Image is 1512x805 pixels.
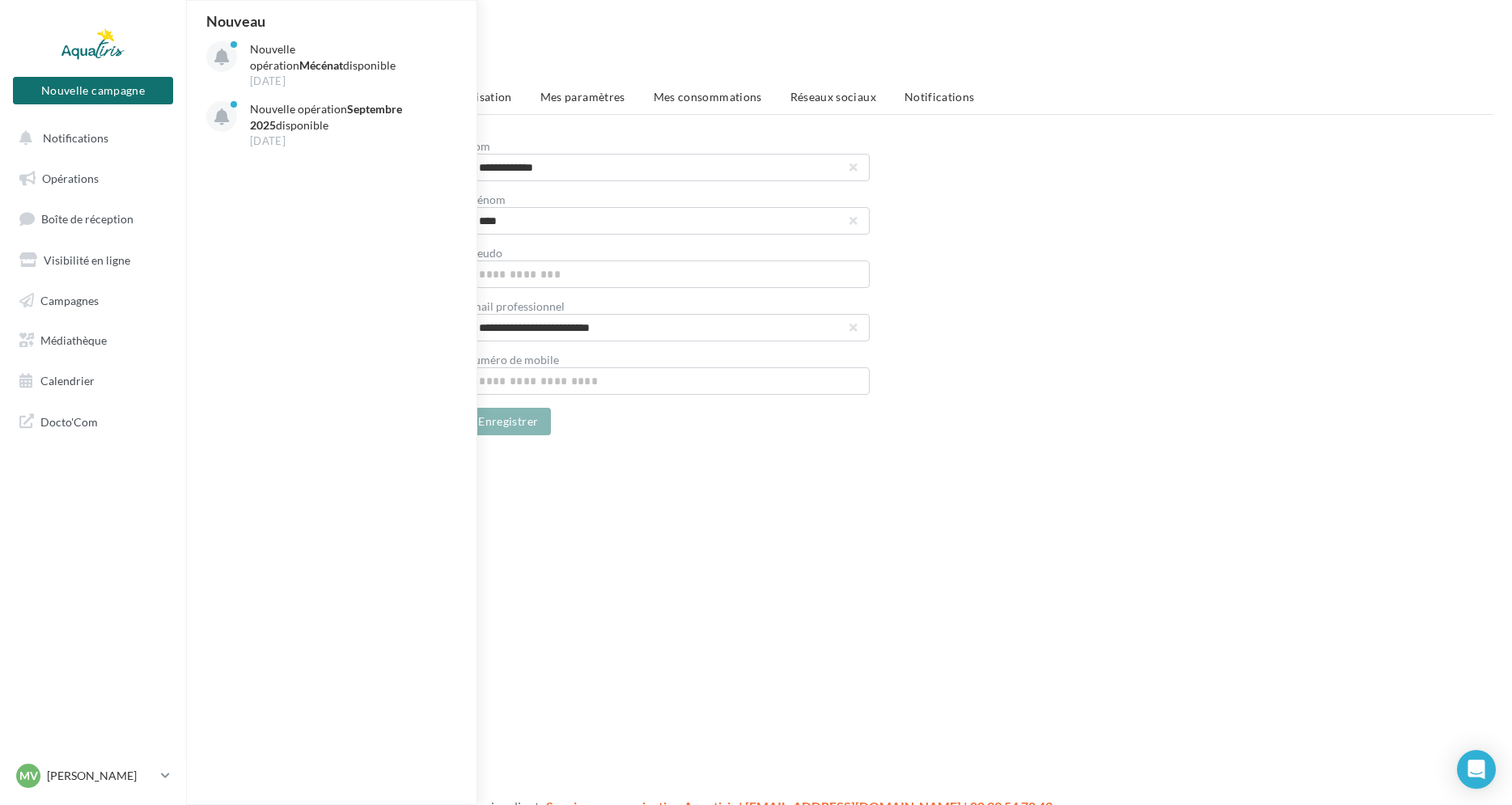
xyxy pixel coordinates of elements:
span: Opérations [42,172,99,185]
span: Visibilité en ligne [44,253,130,267]
span: Docto'Com [40,411,98,432]
a: Campagnes [10,284,176,318]
a: Boîte de réception [10,201,176,236]
span: MV [19,768,38,784]
button: Notifications [10,121,170,155]
span: Mes consommations [654,90,762,104]
a: Opérations [10,162,176,196]
a: Visibilité en ligne [10,244,176,278]
h1: Gérer mon compte [205,26,1493,50]
span: Réseaux sociaux [790,90,876,104]
div: Nom [465,141,870,152]
span: Notifications [43,131,108,145]
a: Calendrier [10,364,176,398]
span: Calendrier [40,374,95,388]
a: MV [PERSON_NAME] [13,761,173,791]
span: Médiathèque [40,333,107,347]
a: Médiathèque [10,324,176,358]
button: Enregistrer [465,408,551,435]
span: Notifications [904,90,975,104]
div: Pseudo [465,248,870,259]
p: [PERSON_NAME] [47,768,155,784]
div: Email professionnel [465,301,870,312]
button: Nouvelle campagne [13,77,173,104]
span: Mes paramètres [540,90,625,104]
div: Prénom [465,194,870,205]
span: Campagnes [40,293,99,307]
div: Référence client : 41DAQUALOG - 440177 [205,53,1493,70]
div: Open Intercom Messenger [1457,750,1496,789]
span: Boîte de réception [41,212,133,226]
a: Docto'Com [10,405,176,439]
div: Numéro de mobile [465,354,870,366]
